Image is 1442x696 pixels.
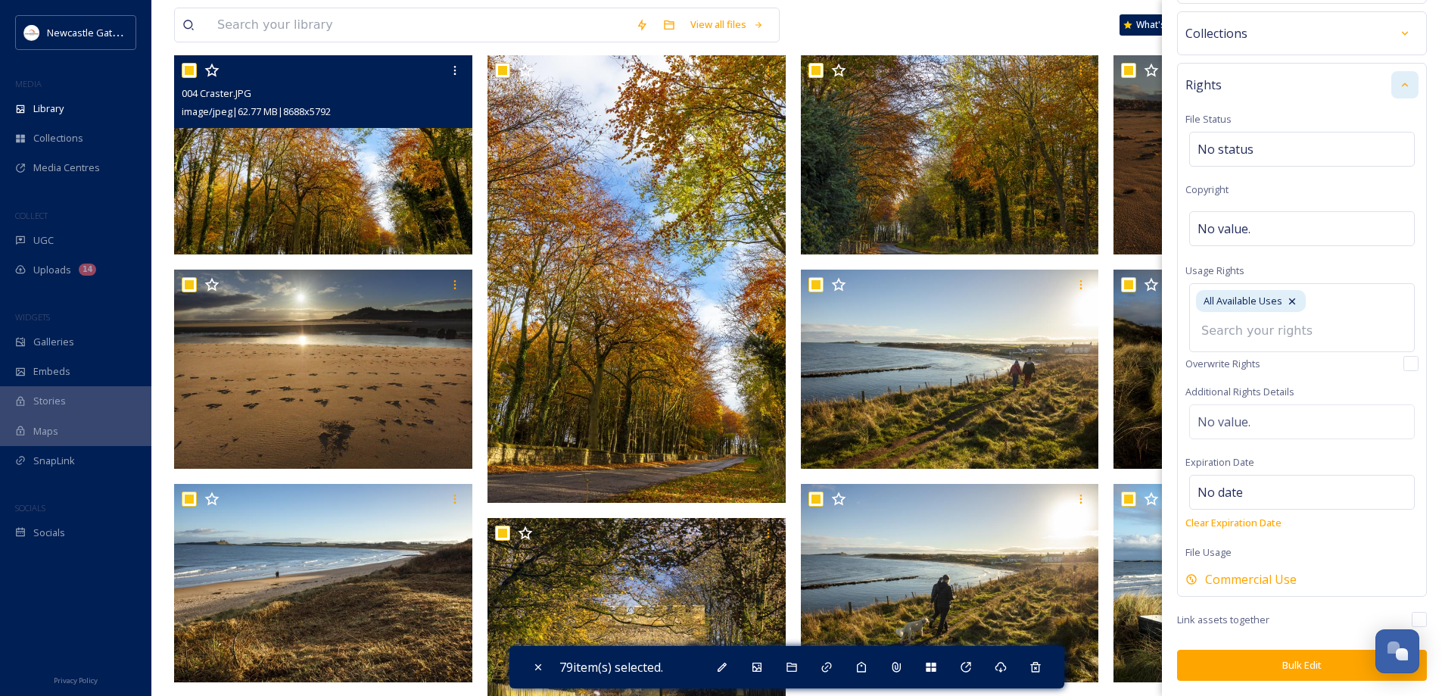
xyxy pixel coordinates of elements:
span: Embeds [33,364,70,379]
button: Open Chat [1375,629,1419,673]
img: DqD9wEUd_400x400.jpg [24,25,39,40]
img: 004 Craster.JPG [174,55,472,254]
span: Rights [1185,76,1222,94]
span: Copyright [1185,183,1229,196]
img: 007 Low Newton.JPG [801,483,1099,682]
span: Collections [1185,24,1247,42]
span: UGC [33,233,54,248]
div: 14 [79,264,96,276]
input: Search your rights [1194,314,1360,348]
span: Uploads [33,263,71,277]
span: Socials [33,526,65,540]
span: No value. [1198,413,1250,431]
span: Library [33,101,64,116]
span: Media Centres [33,161,100,175]
span: Link assets together [1177,613,1269,627]
span: SnapLink [33,454,75,468]
img: 003 Craster.JPG [487,55,786,503]
span: Maps [33,424,58,439]
span: Newcastle Gateshead Initiative [47,25,186,39]
input: Search your library [210,8,628,42]
span: MEDIA [15,78,42,89]
img: 003 Alnmouth.JPG [1113,55,1412,254]
img: 004 Alnmouth.JPG [174,270,472,469]
a: View all files [683,10,771,39]
span: Collections [33,131,83,145]
span: Usage Rights [1185,264,1244,277]
span: 004 Craster.JPG [182,86,251,100]
img: 016 Low Newton.JPG [1113,483,1412,682]
span: WIDGETS [15,311,50,323]
span: 79 item(s) selected. [559,659,663,676]
span: Additional Rights Details [1185,385,1294,398]
a: Privacy Policy [54,670,98,688]
span: File Usage [1185,545,1232,559]
img: 006 Low Newton.JPG [801,270,1099,469]
img: 001 Craster.JPG [801,55,1099,254]
span: Clear Expiration Date [1185,516,1282,529]
span: Stories [33,394,66,408]
span: No status [1198,140,1254,158]
span: Commercial Use [1205,570,1297,588]
span: File Status [1185,112,1232,126]
span: All Available Uses [1204,294,1282,308]
span: No value. [1198,220,1250,238]
span: COLLECT [15,210,48,221]
span: Privacy Policy [54,676,98,685]
a: What's New [1120,14,1195,36]
button: Bulk Edit [1177,650,1427,681]
span: Galleries [33,335,74,349]
span: SOCIALS [15,502,45,513]
span: Expiration Date [1185,455,1254,469]
img: 014 Low Newton.JPG [1113,270,1412,469]
span: Overwrite Rights [1185,357,1260,371]
img: 025 Low Newton.JPG [174,483,472,682]
span: No date [1198,483,1243,501]
span: image/jpeg | 62.77 MB | 8688 x 5792 [182,105,331,118]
